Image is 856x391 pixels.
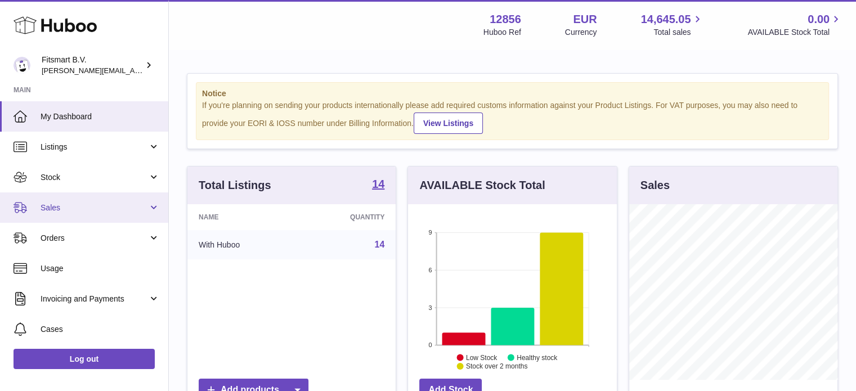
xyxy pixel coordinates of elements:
[640,178,670,193] h3: Sales
[41,263,160,274] span: Usage
[42,66,226,75] span: [PERSON_NAME][EMAIL_ADDRESS][DOMAIN_NAME]
[429,229,432,236] text: 9
[466,362,527,370] text: Stock over 2 months
[429,304,432,311] text: 3
[372,178,384,192] a: 14
[640,12,703,38] a: 14,645.05 Total sales
[466,353,498,361] text: Low Stock
[187,204,297,230] th: Name
[747,27,842,38] span: AVAILABLE Stock Total
[14,349,155,369] a: Log out
[14,57,30,74] img: jonathan@leaderoo.com
[747,12,842,38] a: 0.00 AVAILABLE Stock Total
[517,353,558,361] text: Healthy stock
[41,203,148,213] span: Sales
[41,142,148,152] span: Listings
[41,172,148,183] span: Stock
[490,12,521,27] strong: 12856
[653,27,703,38] span: Total sales
[372,178,384,190] strong: 14
[483,27,521,38] div: Huboo Ref
[41,324,160,335] span: Cases
[297,204,396,230] th: Quantity
[429,267,432,273] text: 6
[419,178,545,193] h3: AVAILABLE Stock Total
[202,100,823,134] div: If you're planning on sending your products internationally please add required customs informati...
[640,12,691,27] span: 14,645.05
[565,27,597,38] div: Currency
[41,294,148,304] span: Invoicing and Payments
[41,233,148,244] span: Orders
[573,12,597,27] strong: EUR
[414,113,483,134] a: View Listings
[187,230,297,259] td: With Huboo
[808,12,830,27] span: 0.00
[375,240,385,249] a: 14
[42,55,143,76] div: Fitsmart B.V.
[199,178,271,193] h3: Total Listings
[202,88,823,99] strong: Notice
[429,341,432,348] text: 0
[41,111,160,122] span: My Dashboard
